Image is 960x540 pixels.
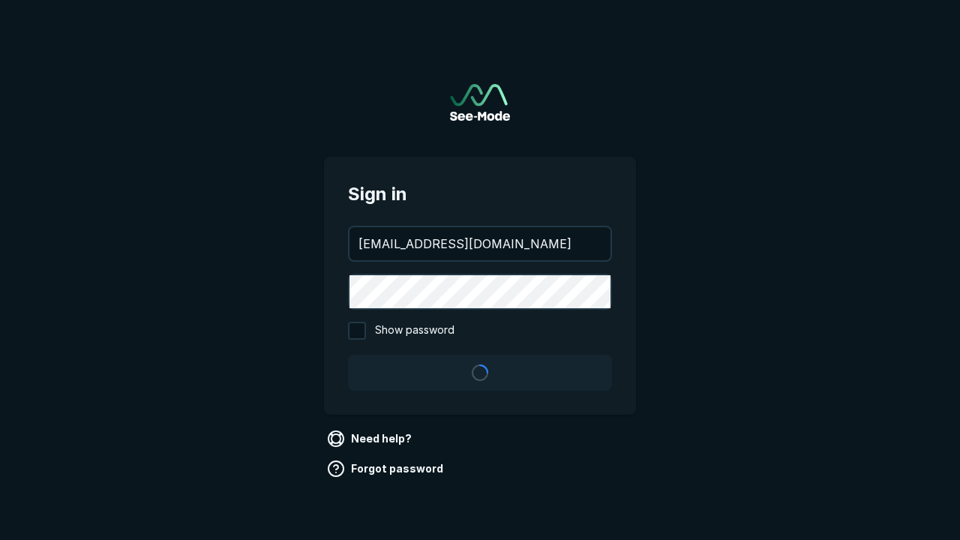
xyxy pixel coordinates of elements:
span: Sign in [348,181,612,208]
img: See-Mode Logo [450,84,510,121]
a: Go to sign in [450,84,510,121]
a: Forgot password [324,457,449,481]
a: Need help? [324,427,418,451]
input: your@email.com [349,227,610,260]
span: Show password [375,322,454,340]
